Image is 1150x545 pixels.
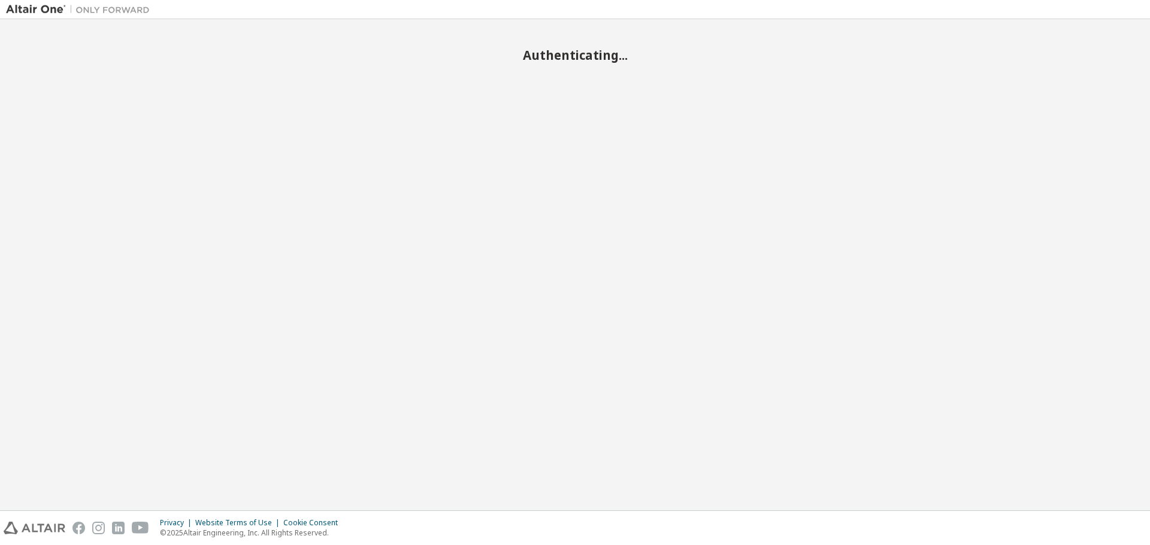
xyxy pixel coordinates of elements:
img: facebook.svg [72,522,85,534]
div: Privacy [160,518,195,528]
div: Website Terms of Use [195,518,283,528]
p: © 2025 Altair Engineering, Inc. All Rights Reserved. [160,528,345,538]
img: youtube.svg [132,522,149,534]
img: altair_logo.svg [4,522,65,534]
img: Altair One [6,4,156,16]
img: instagram.svg [92,522,105,534]
h2: Authenticating... [6,47,1144,63]
div: Cookie Consent [283,518,345,528]
img: linkedin.svg [112,522,125,534]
